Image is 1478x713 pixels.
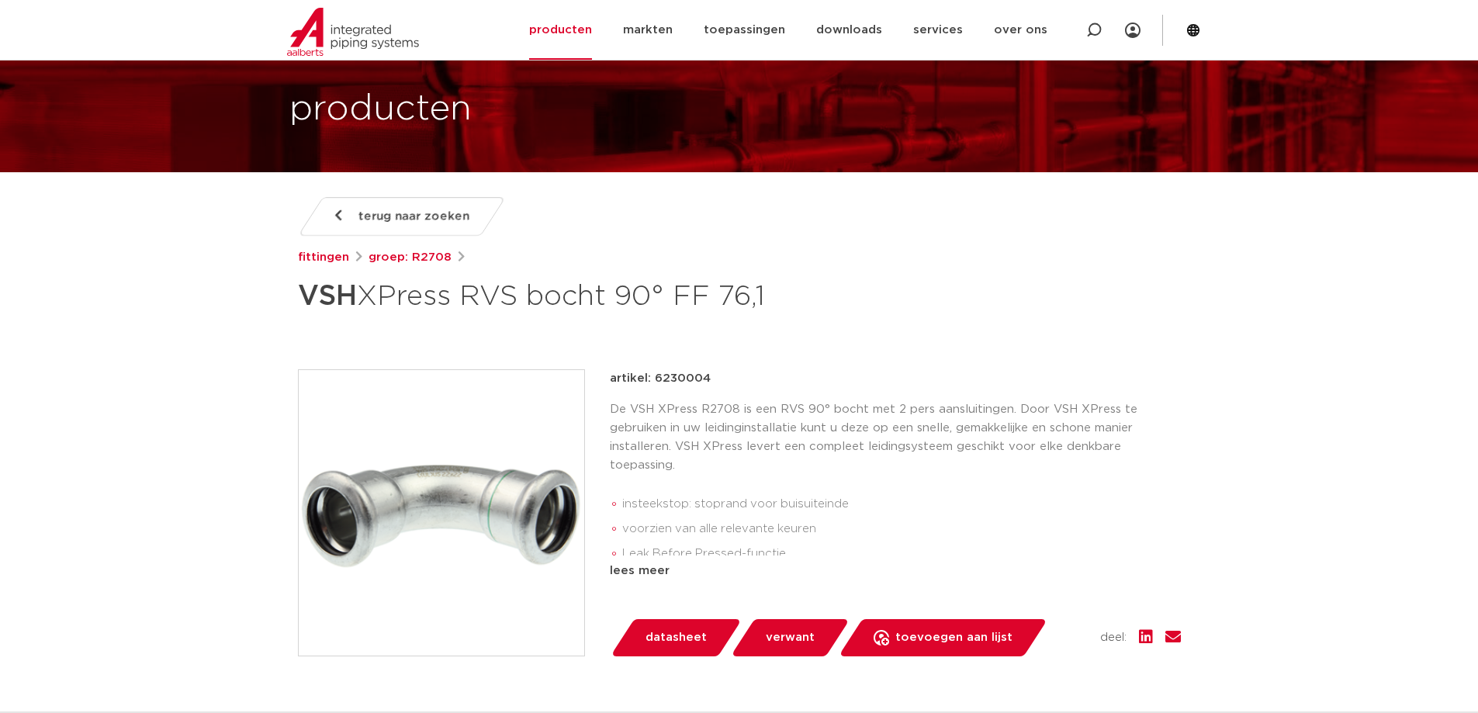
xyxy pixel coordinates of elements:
[297,197,505,236] a: terug naar zoeken
[369,248,452,267] a: groep: R2708
[622,492,1181,517] li: insteekstop: stoprand voor buisuiteinde
[298,248,349,267] a: fittingen
[1100,628,1127,647] span: deel:
[610,619,742,656] a: datasheet
[622,542,1181,566] li: Leak Before Pressed-functie
[766,625,815,650] span: verwant
[610,369,711,388] p: artikel: 6230004
[610,400,1181,475] p: De VSH XPress R2708 is een RVS 90° bocht met 2 pers aansluitingen. Door VSH XPress te gebruiken i...
[299,370,584,656] img: Product Image for VSH XPress RVS bocht 90° FF 76,1
[895,625,1012,650] span: toevoegen aan lijst
[610,562,1181,580] div: lees meer
[622,517,1181,542] li: voorzien van alle relevante keuren
[298,282,357,310] strong: VSH
[298,273,881,320] h1: XPress RVS bocht 90° FF 76,1
[730,619,850,656] a: verwant
[289,85,472,134] h1: producten
[646,625,707,650] span: datasheet
[358,204,469,229] span: terug naar zoeken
